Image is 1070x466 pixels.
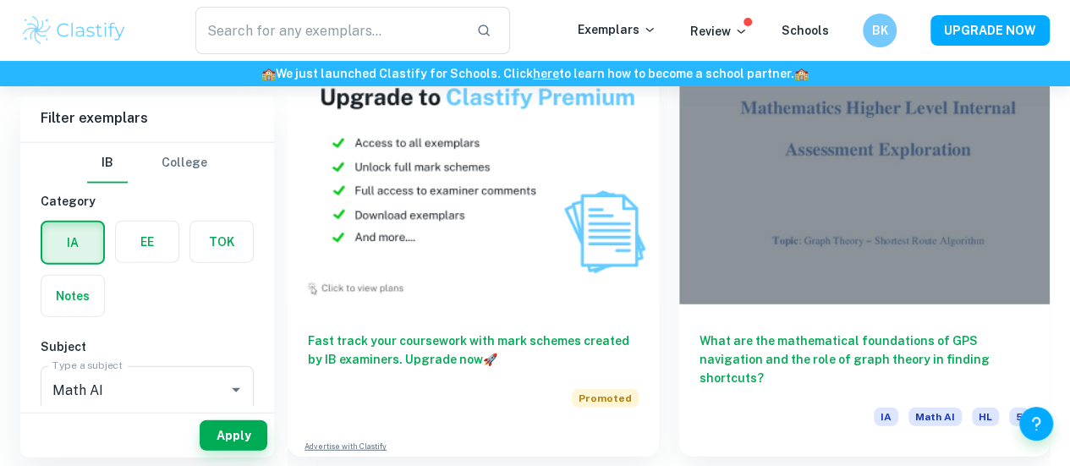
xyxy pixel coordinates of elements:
[3,64,1067,83] h6: We just launched Clastify for Schools. Click to learn how to become a school partner.
[305,441,387,452] a: Advertise with Clastify
[782,24,829,37] a: Schools
[116,222,178,262] button: EE
[972,408,999,426] span: HL
[690,22,748,41] p: Review
[162,143,207,184] button: College
[930,15,1050,46] button: UPGRADE NOW
[1019,407,1053,441] button: Help and Feedback
[52,359,123,373] label: Type a subject
[908,408,962,426] span: Math AI
[224,378,248,402] button: Open
[20,14,128,47] img: Clastify logo
[261,67,276,80] span: 🏫
[700,332,1030,387] h6: What are the mathematical foundations of GPS navigation and the role of graph theory in finding s...
[483,353,497,366] span: 🚀
[870,21,890,40] h6: BK
[190,222,253,262] button: TOK
[794,67,809,80] span: 🏫
[20,95,274,142] h6: Filter exemplars
[200,420,267,451] button: Apply
[288,26,659,304] img: Thumbnail
[308,332,639,369] h6: Fast track your coursework with mark schemes created by IB examiners. Upgrade now
[863,14,897,47] button: BK
[41,337,254,356] h6: Subject
[42,222,103,263] button: IA
[87,143,207,184] div: Filter type choice
[679,26,1051,457] a: What are the mathematical foundations of GPS navigation and the role of graph theory in finding s...
[41,276,104,316] button: Notes
[533,67,559,80] a: here
[874,408,898,426] span: IA
[572,389,639,408] span: Promoted
[1009,408,1029,426] span: 5
[41,192,254,211] h6: Category
[87,143,128,184] button: IB
[195,7,463,54] input: Search for any exemplars...
[578,20,656,39] p: Exemplars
